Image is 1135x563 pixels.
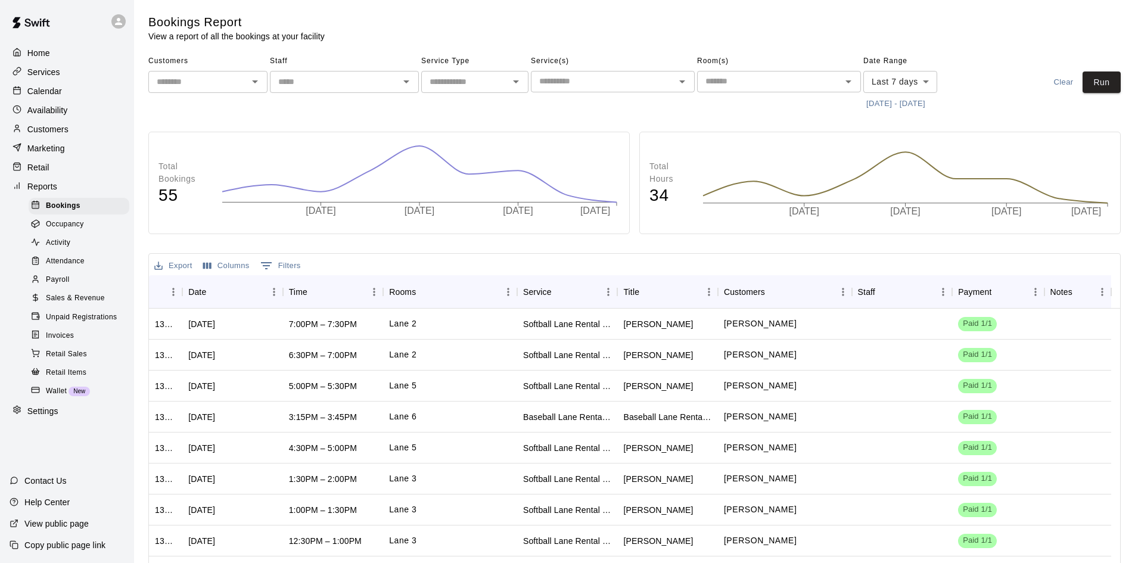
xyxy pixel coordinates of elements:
[834,283,852,301] button: Menu
[623,473,693,485] div: Brynnly Thomson
[10,158,125,176] a: Retail
[863,95,928,113] button: [DATE] - [DATE]
[46,330,74,342] span: Invoices
[1083,71,1121,94] button: Run
[718,275,852,309] div: Customers
[29,346,129,363] div: Retail Sales
[265,283,283,301] button: Menu
[29,345,134,363] a: Retail Sales
[155,535,176,547] div: 1336655
[289,411,357,423] div: 3:15PM – 3:45PM
[29,272,129,288] div: Payroll
[389,410,416,423] p: Lane 6
[149,275,182,309] div: ID
[523,349,612,361] div: Softball Lane Rental - 30 Minutes
[200,257,253,275] button: Select columns
[599,283,617,301] button: Menu
[29,290,134,308] a: Sales & Revenue
[29,271,134,290] a: Payroll
[29,234,134,253] a: Activity
[503,206,533,216] tspan: [DATE]
[958,535,997,546] span: Paid 1/1
[24,496,70,508] p: Help Center
[499,283,517,301] button: Menu
[523,504,612,516] div: Softball Lane Rental - 30 Minutes
[1093,283,1111,301] button: Menu
[283,275,384,309] div: Time
[257,256,304,275] button: Show filters
[46,256,85,267] span: Attendance
[155,318,176,330] div: 1339279
[389,275,416,309] div: Rooms
[10,139,125,157] a: Marketing
[29,198,129,214] div: Bookings
[523,411,612,423] div: Baseball Lane Rental - 30 Minutes
[46,219,84,231] span: Occupancy
[649,185,691,206] h4: 34
[389,380,416,392] p: Lane 5
[389,441,416,454] p: Lane 5
[46,367,86,379] span: Retail Items
[10,63,125,81] a: Services
[623,535,693,547] div: Brynnly Thomson
[389,349,416,361] p: Lane 2
[158,185,210,206] h4: 55
[765,284,782,300] button: Sort
[24,518,89,530] p: View public page
[188,473,215,485] div: Wed, Aug 20, 2025
[789,207,819,217] tspan: [DATE]
[155,504,176,516] div: 1336656
[69,388,90,394] span: New
[958,318,997,329] span: Paid 1/1
[890,207,920,217] tspan: [DATE]
[863,52,968,71] span: Date Range
[623,318,693,330] div: Savannah Clark
[700,283,718,301] button: Menu
[27,123,69,135] p: Customers
[1072,284,1089,300] button: Sort
[206,284,223,300] button: Sort
[958,442,997,453] span: Paid 1/1
[29,253,134,271] a: Attendance
[148,52,268,71] span: Customers
[523,535,612,547] div: Softball Lane Rental - 30 Minutes
[724,441,797,454] p: Jocelyn Myers
[405,206,434,216] tspan: [DATE]
[289,473,357,485] div: 1:30PM – 2:00PM
[270,52,419,71] span: Staff
[724,275,765,309] div: Customers
[155,284,172,300] button: Sort
[182,275,283,309] div: Date
[10,82,125,100] a: Calendar
[724,349,797,361] p: Savannah Clark
[365,283,383,301] button: Menu
[46,274,69,286] span: Payroll
[46,385,67,397] span: Wallet
[10,120,125,138] a: Customers
[188,411,215,423] div: Wed, Aug 20, 2025
[421,52,528,71] span: Service Type
[724,410,797,423] p: JP BLANKENSHIP
[247,73,263,90] button: Open
[649,160,691,185] p: Total Hours
[306,206,335,216] tspan: [DATE]
[29,365,129,381] div: Retail Items
[27,47,50,59] p: Home
[10,402,125,420] a: Settings
[958,275,991,309] div: Payment
[875,284,892,300] button: Sort
[531,52,695,71] span: Service(s)
[29,382,134,400] a: WalletNew
[27,85,62,97] p: Calendar
[623,380,693,392] div: Jocelyn Myers
[697,52,861,71] span: Room(s)
[623,349,693,361] div: Savannah Clark
[10,101,125,119] a: Availability
[27,104,68,116] p: Availability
